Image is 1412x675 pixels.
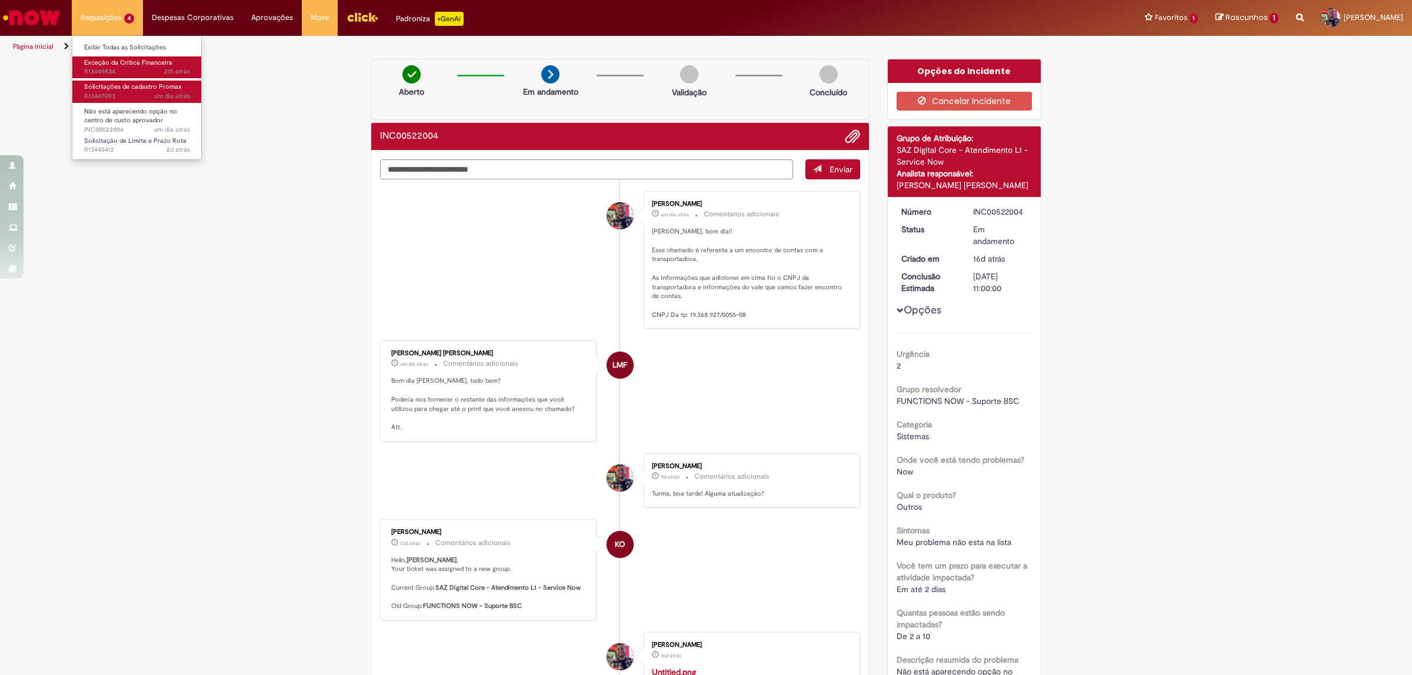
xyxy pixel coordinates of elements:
[84,107,177,125] span: Não está aparecendo opção no centro de custo aprovador
[897,396,1019,406] span: FUNCTIONS NOW - Suporte BSC
[154,125,190,134] time: 26/08/2025 09:21:11
[615,530,625,559] span: KO
[893,253,965,265] dt: Criado em
[84,136,187,145] span: Solicitação de Limite e Prazo Rota
[897,490,956,500] b: Qual o produto?
[897,654,1018,665] b: Descrição resumida do problema
[607,202,634,229] div: Rafael Farias Ribeiro De Oliveira
[152,12,234,24] span: Despesas Corporativas
[72,81,202,102] a: Aberto R13447093 : Solicitações de cadastro Promax
[391,529,587,536] div: [PERSON_NAME]
[251,12,293,24] span: Aprovações
[973,253,1005,264] span: 16d atrás
[661,211,689,218] span: um dia atrás
[897,132,1033,144] div: Grupo de Atribuição:
[897,431,929,442] span: Sistemas
[672,86,707,98] p: Validação
[661,211,689,218] time: 26/08/2025 09:21:11
[311,12,329,24] span: More
[84,125,190,135] span: INC00522004
[435,12,464,26] p: +GenAi
[893,270,965,294] dt: Conclusão Estimada
[661,652,681,659] time: 11/08/2025 18:03:34
[973,253,1005,264] time: 11/08/2025 18:09:17
[380,159,793,180] textarea: Digite sua mensagem aqui...
[396,12,464,26] div: Padroniza
[1,6,62,29] img: ServiceNow
[810,86,847,98] p: Concluído
[435,538,511,548] small: Comentários adicionais
[652,641,848,649] div: [PERSON_NAME]
[893,223,965,235] dt: Status
[607,531,634,558] div: Kalliandru Oliveira
[680,65,698,83] img: img-circle-grey.png
[897,144,1033,168] div: SAZ Digital Core - Atendimento L1 - Service Now
[380,131,438,142] h2: INC00522004 Histórico de tíquete
[124,14,134,24] span: 4
[652,227,848,319] p: [PERSON_NAME], bom dia!! Esse chamado é referente a um encontro de contas com a transportadora. A...
[607,643,634,670] div: Rafael Farias Ribeiro De Oliveira
[423,602,522,610] b: FUNCTIONS NOW - Suporte BSC
[897,631,930,641] span: De 2 a 10
[973,253,1028,265] div: 11/08/2025 18:09:17
[820,65,838,83] img: img-circle-grey.png
[661,473,680,480] time: 18/08/2025 18:22:35
[897,502,922,512] span: Outros
[164,67,190,76] span: 21h atrás
[1344,12,1403,22] span: [PERSON_NAME]
[391,350,587,357] div: [PERSON_NAME] [PERSON_NAME]
[523,86,578,98] p: Em andamento
[897,384,961,395] b: Grupo resolvedor
[897,168,1033,179] div: Analista responsável:
[661,652,681,659] span: 16d atrás
[391,556,587,611] p: Hello, , Your ticket was assigned to a new group. Current Group: Old Group:
[347,8,378,26] img: click_logo_yellow_360x200.png
[897,92,1033,111] button: Cancelar Incidente
[400,540,421,547] span: 13d atrás
[805,159,860,179] button: Enviar
[1190,14,1198,24] span: 1
[166,145,190,154] span: 2d atrás
[81,12,122,24] span: Requisições
[72,105,202,131] a: Aberto INC00522004 : Não está aparecendo opção no centro de custo aprovador
[973,206,1028,218] div: INC00522004
[897,560,1027,583] b: Você tem um prazo para executar a atividade impactada?
[897,419,932,430] b: Categoria
[973,270,1028,294] div: [DATE] 11:00:00
[400,360,428,367] span: um dia atrás
[897,607,1005,630] b: Quantas pessoas estão sendo impactadas?
[400,540,421,547] time: 14/08/2025 18:02:34
[407,556,457,564] b: [PERSON_NAME]
[154,125,190,134] span: um dia atrás
[607,352,634,379] div: Lucas Marangoni Felix Silva
[897,349,930,359] b: Urgência
[399,86,424,98] p: Aberto
[72,56,202,78] a: Aberto R13449834 : Exceção da Crítica Financeira
[830,164,852,175] span: Enviar
[72,35,202,160] ul: Requisições
[897,537,1011,547] span: Meu problema não esta na lista
[973,223,1028,247] div: Em andamento
[1270,13,1278,24] span: 1
[84,92,190,101] span: R13447093
[1155,12,1187,24] span: Favoritos
[400,360,428,367] time: 26/08/2025 09:04:46
[9,36,933,58] ul: Trilhas de página
[897,525,930,536] b: Sintomas
[893,206,965,218] dt: Número
[154,92,190,101] span: um dia atrás
[1225,12,1268,23] span: Rascunhos
[435,583,581,592] b: SAZ Digital Core - Atendimento L1 - Service Now
[845,129,860,144] button: Adicionar anexos
[661,473,680,480] span: 9d atrás
[652,201,848,208] div: [PERSON_NAME]
[897,466,913,477] span: Now
[84,145,190,155] span: R13445412
[84,58,172,67] span: Exceção da Crítica Financeira
[402,65,421,83] img: check-circle-green.png
[612,351,627,379] span: LMF
[443,359,518,369] small: Comentários adicionais
[84,67,190,76] span: R13449834
[897,584,945,594] span: Em até 2 dias
[607,465,634,492] div: Rafael Farias Ribeiro De Oliveira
